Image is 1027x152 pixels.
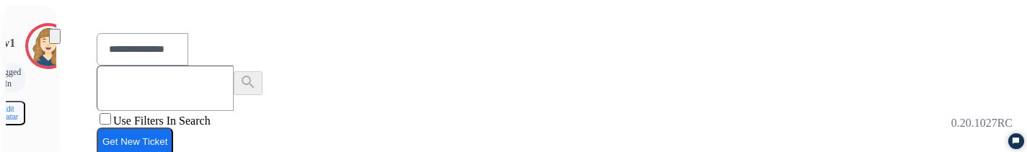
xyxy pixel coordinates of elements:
p: 0.20.1027RC [951,115,1013,132]
svg: Open Chat [1012,137,1020,145]
img: avatar [28,26,69,66]
mat-icon: search [239,73,257,91]
button: Start Chat [1008,133,1024,149]
label: Use Filters In Search [113,115,211,127]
